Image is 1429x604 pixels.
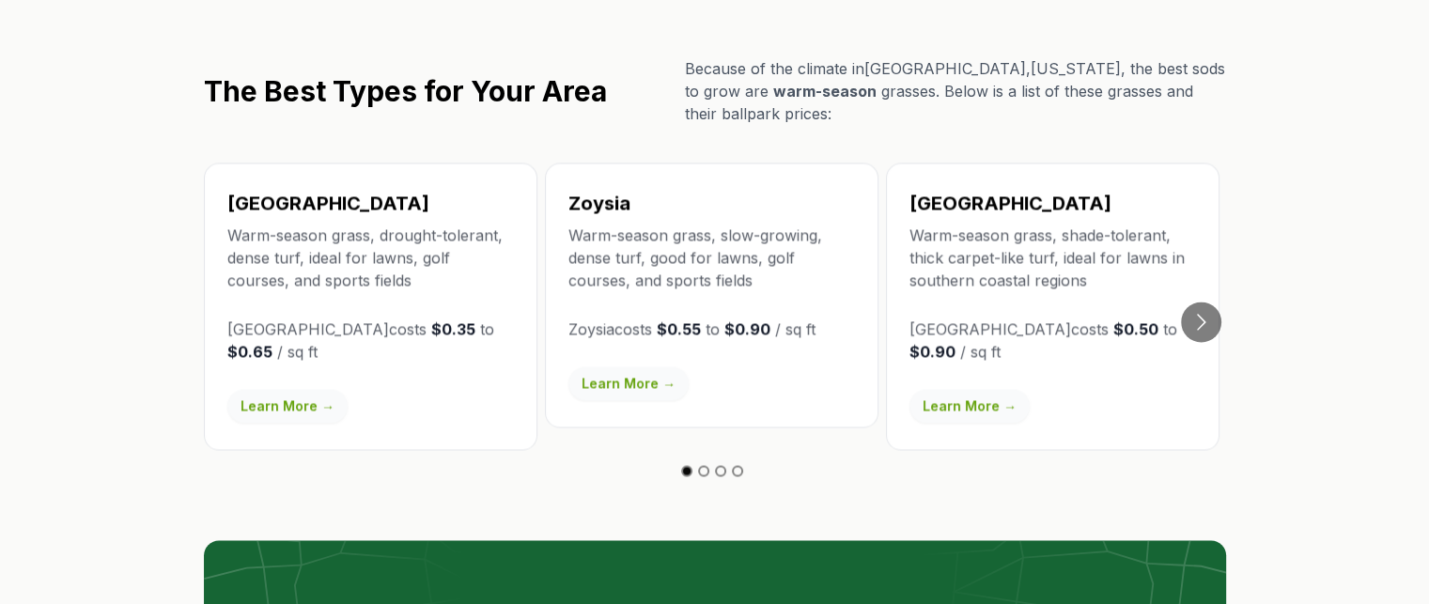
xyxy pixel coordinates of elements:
button: Go to slide 3 [715,465,726,476]
h3: [GEOGRAPHIC_DATA] [227,190,514,216]
a: Learn More → [568,366,689,400]
strong: $0.90 [724,319,770,338]
p: [GEOGRAPHIC_DATA] costs to / sq ft [909,317,1196,363]
strong: $0.35 [431,319,475,338]
a: Learn More → [909,389,1030,423]
a: Learn More → [227,389,348,423]
strong: $0.50 [1113,319,1158,338]
h2: The Best Types for Your Area [204,74,607,108]
strong: $0.90 [909,342,955,361]
h3: Zoysia [568,190,855,216]
button: Go to slide 2 [698,465,709,476]
strong: $0.55 [657,319,701,338]
button: Go to slide 4 [732,465,743,476]
strong: $0.65 [227,342,272,361]
p: Warm-season grass, slow-growing, dense turf, good for lawns, golf courses, and sports fields [568,224,855,291]
h3: [GEOGRAPHIC_DATA] [909,190,1196,216]
button: Go to next slide [1181,302,1221,342]
button: Go to slide 1 [681,465,692,476]
p: Warm-season grass, drought-tolerant, dense turf, ideal for lawns, golf courses, and sports fields [227,224,514,291]
p: Zoysia costs to / sq ft [568,317,855,340]
p: Because of the climate in [GEOGRAPHIC_DATA] , [US_STATE] , the best sods to grow are grasses. Bel... [685,57,1226,125]
p: Warm-season grass, shade-tolerant, thick carpet-like turf, ideal for lawns in southern coastal re... [909,224,1196,291]
span: warm-season [773,82,877,101]
p: [GEOGRAPHIC_DATA] costs to / sq ft [227,317,514,363]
